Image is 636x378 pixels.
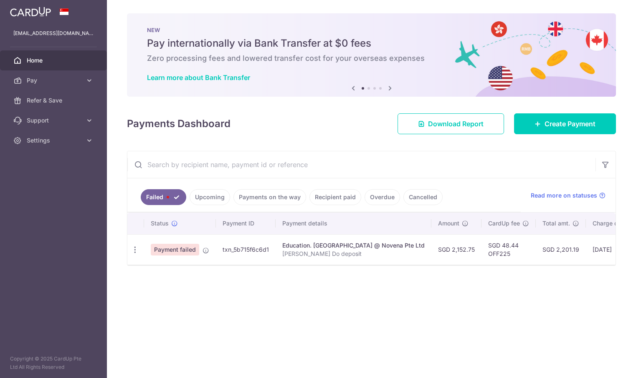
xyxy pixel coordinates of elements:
span: Create Payment [545,119,595,129]
th: Payment ID [216,213,276,234]
img: CardUp [10,7,51,17]
a: Cancelled [403,189,443,205]
a: Create Payment [514,113,616,134]
a: Overdue [365,189,400,205]
a: Learn more about Bank Transfer [147,73,250,82]
a: Read more on statuses [531,191,606,200]
p: [EMAIL_ADDRESS][DOMAIN_NAME] [13,29,94,38]
span: Amount [438,219,459,228]
a: Download Report [398,113,504,134]
td: SGD 48.44 OFF225 [481,234,536,265]
th: Payment details [276,213,431,234]
a: Failed [141,189,186,205]
span: Download Report [428,119,484,129]
span: Payment failed [151,244,199,255]
h5: Pay internationally via Bank Transfer at $0 fees [147,37,596,50]
span: Read more on statuses [531,191,597,200]
span: Status [151,219,169,228]
span: Charge date [593,219,627,228]
a: Upcoming [190,189,230,205]
td: txn_5b715f6c6d1 [216,234,276,265]
a: Recipient paid [309,189,361,205]
span: Settings [27,136,82,145]
span: Pay [27,76,82,85]
div: Education. [GEOGRAPHIC_DATA] @ Novena Pte Ltd [282,241,425,250]
p: [PERSON_NAME] Do deposit [282,250,425,258]
td: SGD 2,152.75 [431,234,481,265]
span: Refer & Save [27,96,82,105]
span: Support [27,116,82,125]
h4: Payments Dashboard [127,116,231,131]
a: Payments on the way [233,189,306,205]
span: Total amt. [542,219,570,228]
span: CardUp fee [488,219,520,228]
input: Search by recipient name, payment id or reference [127,151,595,178]
p: NEW [147,27,596,33]
img: Bank transfer banner [127,13,616,97]
td: SGD 2,201.19 [536,234,586,265]
h6: Zero processing fees and lowered transfer cost for your overseas expenses [147,53,596,63]
span: Home [27,56,82,65]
